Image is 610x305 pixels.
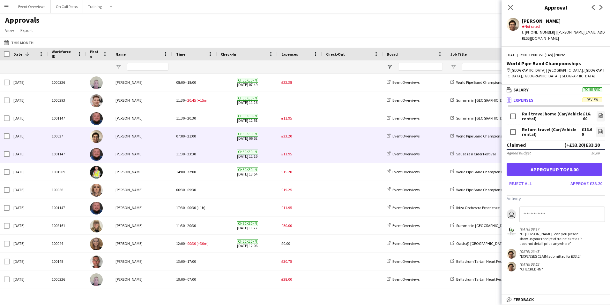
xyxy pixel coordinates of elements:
div: [PERSON_NAME] [112,253,172,270]
span: £38.00 [281,277,292,282]
div: 100037 [48,127,86,145]
button: Open Filter Menu [115,64,121,70]
h3: Approval [502,3,610,12]
span: Checked-in [237,150,258,154]
div: £16.60 [582,127,592,137]
div: 1000393 [48,91,86,109]
div: [DATE] [10,109,48,127]
div: World Pipe Band Championships [507,60,605,66]
div: 1002161 [48,217,86,234]
div: "Hi [PERSON_NAME], can you please show us your receipt of train ticket as it does not detail pric... [519,231,585,246]
mat-expansion-panel-header: ExpensesReview [502,95,610,105]
div: [DATE] [10,145,48,163]
a: Event Overviews [387,223,420,228]
span: 11:30 [176,152,185,156]
mat-expansion-panel-header: SalaryTo be paid [502,85,610,95]
a: Oasis @ [GEOGRAPHIC_DATA] [450,241,505,246]
app-user-avatar: Susan Burn [507,262,516,271]
div: [PERSON_NAME] [112,163,172,181]
span: Event Overviews [392,116,420,121]
a: Event Overviews [387,169,420,174]
div: £0.00 [591,151,600,155]
a: Event Overviews [387,277,420,282]
img: Sarah Conchie [90,220,103,232]
div: 1001147 [48,109,86,127]
app-user-avatar: Susan Burn [507,249,516,259]
span: Check-In [221,52,236,57]
span: 00:30 [187,205,196,210]
span: 20:30 [187,116,196,121]
div: [PERSON_NAME] [112,199,172,216]
span: Checked-in [237,78,258,83]
span: 08:00 [176,80,185,85]
span: 09:30 [187,187,196,192]
a: Summer in [GEOGRAPHIC_DATA] [450,223,510,228]
div: Claimed [507,142,526,148]
div: [DATE] [10,91,48,109]
span: Photo [90,49,100,59]
div: [DATE] [10,270,48,288]
span: Summer in [GEOGRAPHIC_DATA] [456,116,510,121]
a: Event Overviews [387,134,420,138]
span: [DATE] 11:26 [221,91,274,109]
span: 07:00 [176,134,185,138]
div: [DATE] [10,127,48,145]
span: (+30m) [197,241,209,246]
div: [DATE] 07:00-21:00 BST (14h) | Nurse [507,52,605,58]
span: View [5,27,14,33]
span: £19.25 [281,187,292,192]
button: Open Filter Menu [450,64,456,70]
input: Board Filter Input [398,63,443,71]
div: ExpensesReview [502,105,610,280]
a: Event Overviews [387,259,420,264]
span: £11.95 [281,152,292,156]
mat-expansion-panel-header: Feedback [502,295,610,304]
div: 1000326 [48,74,86,91]
span: (+1h) [197,205,205,210]
span: Review [583,98,602,102]
div: [PERSON_NAME] [112,127,172,145]
img: Aimee Vaughan [90,184,103,197]
div: [DATE] [10,253,48,270]
a: Event Overviews [387,80,420,85]
div: 1001989 [48,163,86,181]
span: £23.38 [281,80,292,85]
div: Agreed budget [507,151,531,155]
span: 11:30 [176,98,185,103]
span: Summer in [GEOGRAPHIC_DATA] [456,223,510,228]
span: Name [115,52,126,57]
span: [DATE] 12:06 [221,235,274,252]
span: - [185,98,187,103]
button: Open Filter Menu [387,64,392,70]
button: Approve £33.20 [568,178,605,189]
a: Event Overviews [387,241,420,246]
span: Event Overviews [392,134,420,138]
div: [DATE] [10,163,48,181]
span: Job Title [450,52,467,57]
img: William Rae [90,148,103,161]
span: Checked-in [237,132,258,137]
a: Sausage & Cider Festival [450,152,496,156]
span: Summer in [GEOGRAPHIC_DATA] [456,98,510,103]
img: William Rae [90,112,103,125]
img: alex Clark [90,273,103,286]
span: 21:00 [187,134,196,138]
span: To be paid [583,87,602,92]
a: Event Overviews [387,116,420,121]
div: [PERSON_NAME] [112,181,172,199]
span: £50.00 [281,223,292,228]
app-user-avatar: Operations Manager [507,227,516,236]
span: Event Overviews [392,223,420,228]
span: Board [387,52,398,57]
img: alex Clark [90,76,103,89]
a: View [3,26,17,35]
span: (+15m) [197,98,209,103]
div: [DATE] 09:17 [519,227,585,231]
button: This Month [3,39,35,46]
img: Gregor Angus [90,94,103,107]
span: [DATE] 07:49 [221,74,274,91]
a: Event Overviews [387,205,420,210]
div: [DATE] [10,181,48,199]
button: Event Overviews [13,0,51,13]
span: Date [13,52,22,57]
